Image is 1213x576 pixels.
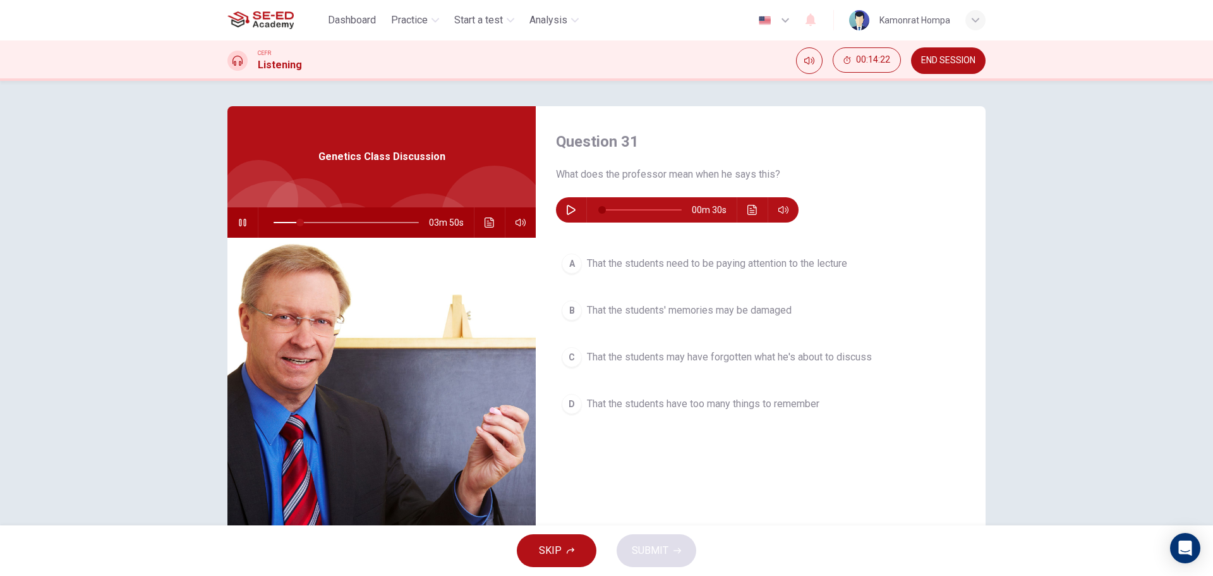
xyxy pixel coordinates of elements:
button: Practice [386,9,444,32]
button: 00:14:22 [833,47,901,73]
div: D [562,394,582,414]
button: Click to see the audio transcription [480,207,500,238]
button: BThat the students' memories may be damaged [556,295,965,326]
button: DThat the students have too many things to remember [556,388,965,420]
div: Open Intercom Messenger [1170,533,1200,563]
img: en [757,16,773,25]
span: Dashboard [328,13,376,28]
button: AThat the students need to be paying attention to the lecture [556,248,965,279]
span: SKIP [539,542,562,560]
div: B [562,300,582,321]
span: Analysis [529,13,567,28]
span: That the students need to be paying attention to the lecture [587,256,847,271]
span: Practice [391,13,428,28]
button: Analysis [524,9,584,32]
h4: Question 31 [556,132,965,152]
div: A [562,254,582,274]
div: Hide [833,47,901,74]
h1: Listening [258,58,302,73]
a: SE-ED Academy logo [227,8,323,33]
button: Dashboard [323,9,381,32]
span: That the students' memories may be damaged [587,303,792,318]
button: END SESSION [911,47,986,74]
button: CThat the students may have forgotten what he's about to discuss [556,341,965,373]
span: Genetics Class Discussion [318,149,445,164]
span: CEFR [258,49,271,58]
img: Genetics Class Discussion [227,238,536,546]
img: SE-ED Academy logo [227,8,294,33]
div: C [562,347,582,367]
button: SKIP [517,534,596,567]
span: 03m 50s [429,207,474,238]
span: END SESSION [921,56,975,66]
span: 00m 30s [692,197,737,223]
img: Profile picture [849,10,869,30]
span: What does the professor mean when he says this? [556,167,965,182]
span: 00:14:22 [856,55,890,65]
span: That the students have too many things to remember [587,396,819,412]
span: That the students may have forgotten what he's about to discuss [587,350,872,365]
span: Start a test [454,13,503,28]
div: Mute [796,47,823,74]
button: Click to see the audio transcription [742,197,763,223]
div: Kamonrat Hompa [879,13,950,28]
button: Start a test [449,9,519,32]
